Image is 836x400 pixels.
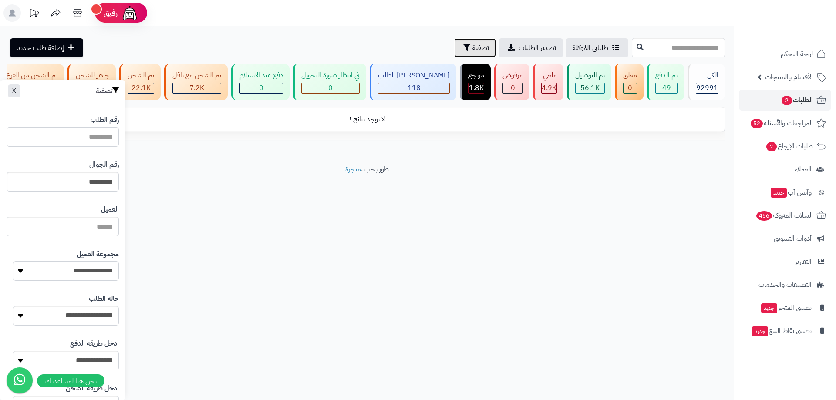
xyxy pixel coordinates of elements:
label: ادخل طريقة الشحن [66,383,119,393]
span: 118 [408,83,421,93]
span: أدوات التسويق [774,232,812,245]
span: إضافة طلب جديد [17,43,64,53]
label: رقم الجوال [89,160,119,170]
a: أدوات التسويق [739,228,831,249]
div: 0 [624,83,637,93]
a: معلق 0 [613,64,645,100]
a: تطبيق نقاط البيعجديد [739,320,831,341]
label: رقم الطلب [91,115,119,125]
a: [PERSON_NAME] الطلب 118 [368,64,458,100]
img: ai-face.png [121,4,138,22]
a: طلبات الإرجاع7 [739,136,831,157]
div: 56076 [576,83,604,93]
a: في انتظار صورة التحويل 0 [291,64,368,100]
span: 22.1K [131,83,151,93]
a: مرفوض 0 [492,64,531,100]
div: 0 [503,83,522,93]
div: تم الشحن مع ناقل [172,71,221,81]
a: التقارير [739,251,831,272]
button: X [8,84,20,97]
span: طلبات الإرجاع [765,140,813,152]
div: تم الشحن [128,71,154,81]
div: مرفوض [502,71,523,81]
div: دفع عند الاستلام [239,71,283,81]
div: تم الشحن من الفرع [6,71,57,81]
a: المراجعات والأسئلة52 [739,113,831,134]
label: ادخل طريقه الدفع [70,339,119,349]
div: مرتجع [468,71,484,81]
span: لوحة التحكم [781,48,813,60]
span: 49 [662,83,671,93]
div: 22099 [128,83,154,93]
div: 7223 [173,83,221,93]
a: الكل92991 [686,64,727,100]
span: 92991 [696,83,718,93]
span: السلات المتروكة [755,209,813,222]
span: رفيق [104,8,118,18]
div: ملغي [541,71,557,81]
span: التقارير [795,255,812,268]
div: الكل [696,71,718,81]
span: تطبيق نقاط البيع [751,325,812,337]
a: الطلبات2 [739,90,831,111]
span: 456 [756,211,772,221]
span: 7 [766,142,777,151]
a: تصدير الطلبات [499,38,563,57]
label: حالة الطلب [89,294,119,304]
span: جديد [761,303,777,313]
span: طلباتي المُوكلة [573,43,608,53]
a: ملغي 4.9K [531,64,565,100]
div: 49 [656,83,677,93]
span: تصدير الطلبات [519,43,556,53]
div: 0 [302,83,359,93]
a: جاهز للشحن 1 [66,64,118,100]
span: تصفية [472,43,489,53]
a: تطبيق المتجرجديد [739,297,831,318]
span: 52 [751,119,763,128]
a: التطبيقات والخدمات [739,274,831,295]
a: طلباتي المُوكلة [566,38,628,57]
td: لا توجد نتائج ! [9,108,725,131]
span: جديد [752,326,768,336]
span: التطبيقات والخدمات [758,279,812,291]
span: 1.8K [469,83,484,93]
span: تطبيق المتجر [760,302,812,314]
a: العملاء [739,159,831,180]
span: الطلبات [781,94,813,106]
div: تم الدفع [655,71,678,81]
span: 0 [328,83,333,93]
span: جديد [771,188,787,198]
a: تم الشحن 22.1K [118,64,162,100]
a: السلات المتروكة456 [739,205,831,226]
a: دفع عند الاستلام 0 [229,64,291,100]
span: 4.9K [542,83,556,93]
div: 4921 [542,83,556,93]
span: 2 [782,96,792,105]
span: العملاء [795,163,812,175]
div: 0 [240,83,283,93]
div: 1765 [469,83,484,93]
a: مرتجع 1.8K [458,64,492,100]
button: تصفية [454,38,496,57]
span: X [12,86,16,95]
a: إضافة طلب جديد [10,38,83,57]
div: 118 [378,83,449,93]
a: تم التوصيل 56.1K [565,64,613,100]
div: [PERSON_NAME] الطلب [378,71,450,81]
a: تحديثات المنصة [23,4,45,24]
span: 0 [259,83,263,93]
a: متجرة [345,164,361,175]
a: تم الدفع 49 [645,64,686,100]
h3: تصفية [96,87,119,95]
a: تم الشحن مع ناقل 7.2K [162,64,229,100]
span: وآتس آب [770,186,812,198]
span: 56.1K [580,83,600,93]
span: 7.2K [189,83,204,93]
label: العميل [101,205,119,215]
div: جاهز للشحن [76,71,109,81]
a: لوحة التحكم [739,44,831,64]
label: مجموعة العميل [77,249,119,259]
span: المراجعات والأسئلة [750,117,813,129]
div: تم التوصيل [575,71,605,81]
a: وآتس آبجديد [739,182,831,203]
